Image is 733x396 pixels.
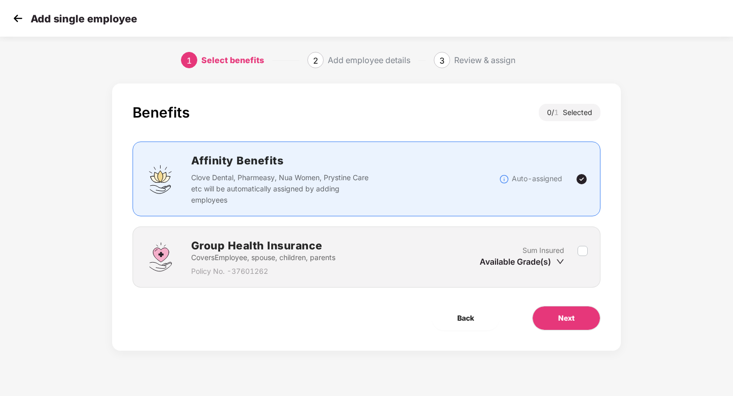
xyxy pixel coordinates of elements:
[454,52,515,68] div: Review & assign
[191,172,376,206] p: Clove Dental, Pharmeasy, Nua Women, Prystine Care etc will be automatically assigned by adding em...
[439,55,444,66] span: 3
[145,164,176,194] img: svg+xml;base64,PHN2ZyBpZD0iQWZmaW5pdHlfQmVuZWZpdHMiIGRhdGEtbmFtZT0iQWZmaW5pdHkgQmVuZWZpdHMiIHhtbG...
[187,55,192,66] span: 1
[133,104,190,121] div: Benefits
[10,11,25,26] img: svg+xml;base64,PHN2ZyB4bWxucz0iaHR0cDovL3d3dy53My5vcmcvMjAwMC9zdmciIHdpZHRoPSIzMCIgaGVpZ2h0PSIzMC...
[512,173,562,184] p: Auto-assigned
[201,52,264,68] div: Select benefits
[191,152,500,169] h2: Affinity Benefits
[522,245,564,256] p: Sum Insured
[313,55,318,66] span: 2
[480,256,564,267] div: Available Grade(s)
[191,252,335,263] p: Covers Employee, spouse, children, parents
[145,242,176,272] img: svg+xml;base64,PHN2ZyBpZD0iR3JvdXBfSGVhbHRoX0luc3VyYW5jZSIgZGF0YS1uYW1lPSJHcm91cCBIZWFsdGggSW5zdX...
[457,313,474,324] span: Back
[575,173,588,185] img: svg+xml;base64,PHN2ZyBpZD0iVGljay0yNHgyNCIgeG1sbnM9Imh0dHA6Ly93d3cudzMub3JnLzIwMDAvc3ZnIiB3aWR0aD...
[191,266,335,277] p: Policy No. - 37601262
[558,313,574,324] span: Next
[554,108,563,117] span: 1
[539,104,600,121] div: 0 / Selected
[499,174,509,184] img: svg+xml;base64,PHN2ZyBpZD0iSW5mb18tXzMyeDMyIiBkYXRhLW5hbWU9IkluZm8gLSAzMngzMiIgeG1sbnM9Imh0dHA6Ly...
[556,258,564,266] span: down
[328,52,410,68] div: Add employee details
[432,306,500,330] button: Back
[191,237,335,254] h2: Group Health Insurance
[31,13,137,25] p: Add single employee
[532,306,600,330] button: Next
